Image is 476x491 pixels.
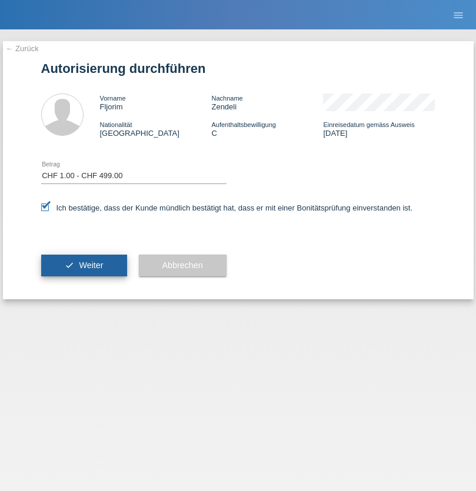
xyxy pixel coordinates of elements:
[100,120,212,138] div: [GEOGRAPHIC_DATA]
[323,121,414,128] span: Einreisedatum gemäss Ausweis
[211,121,275,128] span: Aufenthaltsbewilligung
[452,9,464,21] i: menu
[323,120,435,138] div: [DATE]
[139,255,227,277] button: Abbrechen
[211,95,242,102] span: Nachname
[41,255,127,277] button: check Weiter
[65,260,74,270] i: check
[211,120,323,138] div: C
[211,93,323,111] div: Zendeli
[100,95,126,102] span: Vorname
[6,44,39,53] a: ← Zurück
[79,260,103,270] span: Weiter
[162,260,203,270] span: Abbrechen
[447,11,470,18] a: menu
[100,121,132,128] span: Nationalität
[41,203,413,212] label: Ich bestätige, dass der Kunde mündlich bestätigt hat, dass er mit einer Bonitätsprüfung einversta...
[41,61,435,76] h1: Autorisierung durchführen
[100,93,212,111] div: Fljorim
